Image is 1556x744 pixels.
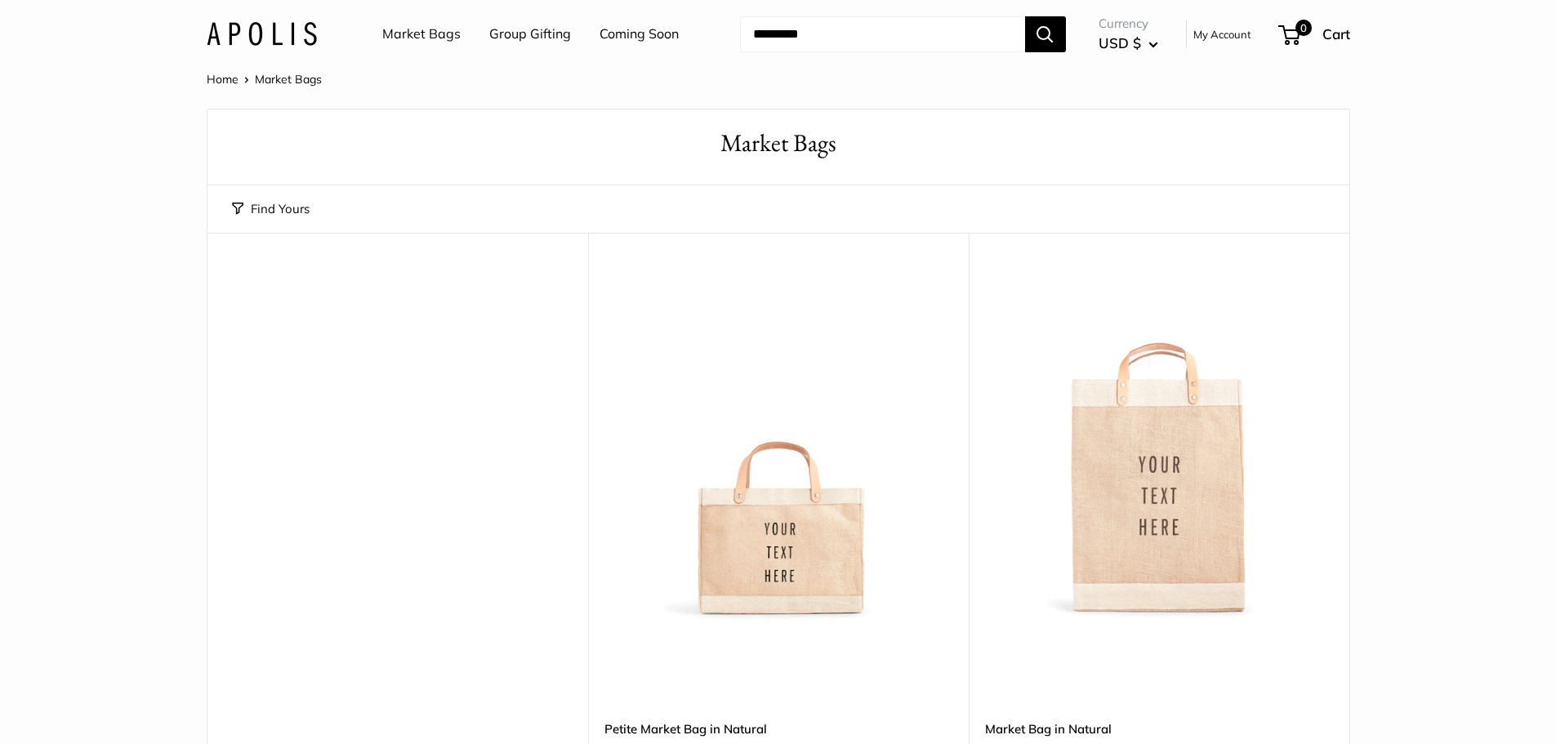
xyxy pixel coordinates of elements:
img: Market Bag in Natural [985,274,1333,621]
span: Currency [1099,12,1158,35]
span: Cart [1322,25,1350,42]
a: Petite Market Bag in Naturaldescription_Effortless style that elevates every moment [604,274,952,621]
span: 0 [1295,20,1311,36]
input: Search... [740,16,1025,52]
a: Petite Market Bag in Natural [604,719,952,738]
a: Group Gifting [489,22,571,47]
a: Market Bag in NaturalMarket Bag in Natural [985,274,1333,621]
span: Market Bags [255,72,322,87]
a: Home [207,72,239,87]
a: 0 Cart [1280,21,1350,47]
nav: Breadcrumb [207,69,322,90]
span: USD $ [1099,34,1141,51]
button: USD $ [1099,30,1158,56]
a: My Account [1193,25,1251,44]
a: Market Bag in Natural [985,719,1333,738]
button: Search [1025,16,1066,52]
h1: Market Bags [232,126,1325,161]
img: Apolis [207,22,317,46]
a: Coming Soon [600,22,679,47]
button: Find Yours [232,198,310,221]
img: Petite Market Bag in Natural [604,274,952,621]
a: Market Bags [382,22,461,47]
